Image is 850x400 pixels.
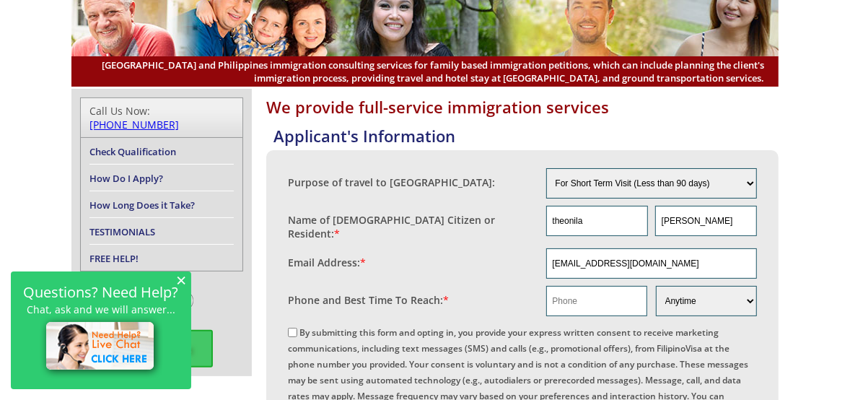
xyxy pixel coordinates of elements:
label: Phone and Best Time To Reach: [288,293,449,307]
a: Check Qualification [89,145,176,158]
img: live-chat-icon.png [40,316,163,379]
span: [GEOGRAPHIC_DATA] and Philippines immigration consulting services for family based immigration pe... [86,58,764,84]
select: Phone and Best Reach Time are required. [656,286,757,316]
div: Call Us Now: [89,104,234,131]
h1: We provide full-service immigration services [266,96,779,118]
a: [PHONE_NUMBER] [89,118,179,131]
a: TESTIMONIALS [89,225,155,238]
label: Purpose of travel to [GEOGRAPHIC_DATA]: [288,175,495,189]
span: × [176,274,186,286]
p: Chat, ask and we will answer... [18,303,184,316]
input: First Name [546,206,648,236]
input: Phone [546,286,647,316]
a: How Long Does it Take? [89,199,195,212]
h4: Applicant's Information [273,125,779,147]
label: Name of [DEMOGRAPHIC_DATA] Citizen or Resident: [288,213,532,240]
a: How Do I Apply? [89,172,163,185]
input: Email Address [546,248,758,279]
input: Last Name [655,206,757,236]
input: By submitting this form and opting in, you provide your express written consent to receive market... [288,328,297,337]
h2: Questions? Need Help? [18,286,184,298]
label: Email Address: [288,256,366,269]
a: FREE HELP! [89,252,139,265]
